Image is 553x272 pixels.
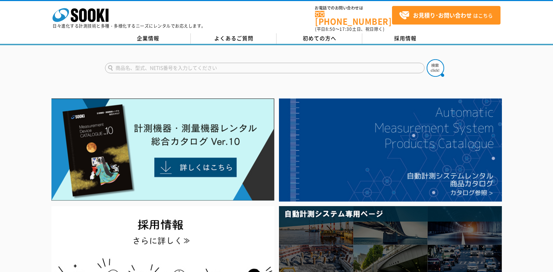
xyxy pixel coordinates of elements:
span: 初めての方へ [303,34,336,42]
span: お電話でのお問い合わせは [315,6,392,10]
img: btn_search.png [427,59,444,77]
img: 自動計測システムカタログ [279,98,502,202]
a: 初めての方へ [276,33,362,44]
strong: お見積り･お問い合わせ [413,11,472,19]
span: 8:50 [325,26,335,32]
span: はこちら [399,10,493,21]
a: 採用情報 [362,33,448,44]
a: [PHONE_NUMBER] [315,11,392,25]
a: お見積り･お問い合わせはこちら [392,6,500,25]
img: Catalog Ver10 [51,98,274,201]
p: 日々進化する計測技術と多種・多様化するニーズにレンタルでお応えします。 [52,24,206,28]
a: よくあるご質問 [191,33,276,44]
input: 商品名、型式、NETIS番号を入力してください [105,63,425,73]
a: 企業情報 [105,33,191,44]
span: (平日 ～ 土日、祝日除く) [315,26,384,32]
span: 17:30 [339,26,352,32]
